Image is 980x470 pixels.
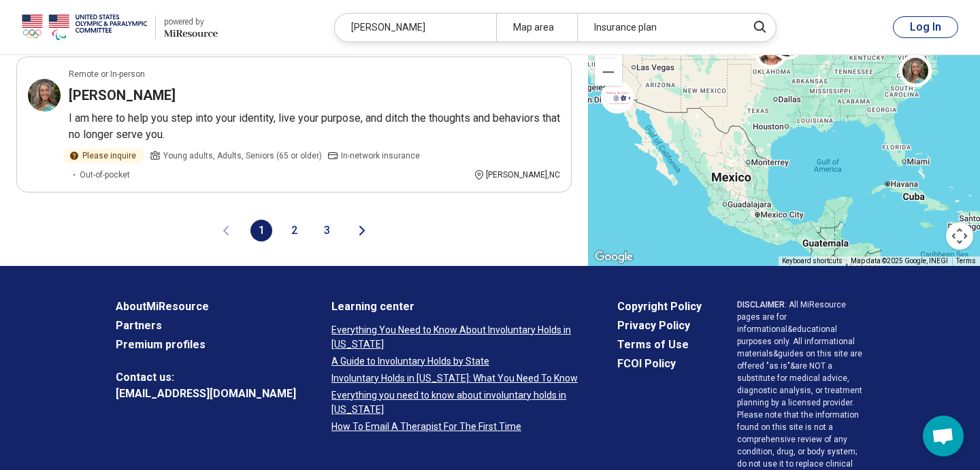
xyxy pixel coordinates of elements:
[577,14,738,41] div: Insurance plan
[250,220,272,241] button: 1
[218,220,234,241] button: Previous page
[617,356,702,372] a: FCOI Policy
[69,110,560,143] p: I am here to help you step into your identity, live your purpose, and ditch the thoughts and beha...
[591,248,636,266] a: Open this area in Google Maps (opens a new window)
[331,420,582,434] a: How To Email A Therapist For The First Time
[116,337,296,353] a: Premium profiles
[331,299,582,315] a: Learning center
[80,169,130,181] span: Out-of-pocket
[331,354,582,369] a: A Guide to Involuntary Holds by State
[283,220,305,241] button: 2
[341,150,420,162] span: In-network insurance
[116,318,296,334] a: Partners
[316,220,338,241] button: 3
[116,386,296,402] a: [EMAIL_ADDRESS][DOMAIN_NAME]
[595,58,622,86] button: Zoom out
[335,14,496,41] div: [PERSON_NAME]
[163,150,322,162] span: Young adults, Adults, Seniors (65 or older)
[164,16,218,28] div: powered by
[22,11,147,44] img: USOPC
[69,86,176,105] h3: [PERSON_NAME]
[116,299,296,315] a: AboutMiResource
[737,300,785,309] span: DISCLAIMER
[354,220,370,241] button: Next page
[893,16,958,38] button: Log In
[782,256,843,266] button: Keyboard shortcuts
[63,148,144,163] div: Please inquire
[617,318,702,334] a: Privacy Policy
[22,11,218,44] a: USOPCpowered by
[956,257,976,265] a: Terms (opens in new tab)
[331,388,582,417] a: Everything you need to know about involuntary holds in [US_STATE]
[851,257,948,265] span: Map data ©2025 Google, INEGI
[331,323,582,352] a: Everything You Need to Know About Involuntary Holds in [US_STATE]
[617,337,702,353] a: Terms of Use
[331,371,582,386] a: Involuntary Holds in [US_STATE]: What You Need To Know
[946,222,973,250] button: Map camera controls
[591,248,636,266] img: Google
[474,169,560,181] div: [PERSON_NAME] , NC
[69,68,145,80] p: Remote or In-person
[923,416,964,456] div: Open chat
[496,14,577,41] div: Map area
[617,299,702,315] a: Copyright Policy
[116,369,296,386] span: Contact us:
